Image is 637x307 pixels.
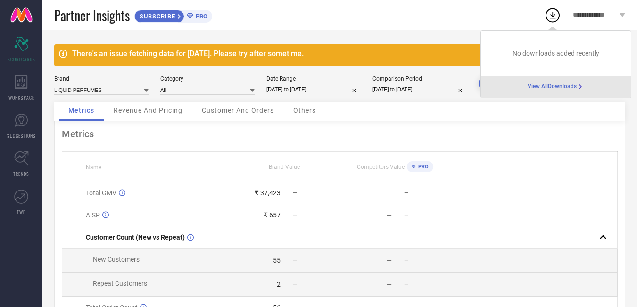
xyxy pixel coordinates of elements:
[404,257,408,264] span: —
[293,190,297,196] span: —
[135,13,178,20] span: SUBSCRIBE
[86,233,185,241] span: Customer Count (New vs Repeat)
[372,75,467,82] div: Comparison Period
[293,281,297,288] span: —
[266,75,361,82] div: Date Range
[404,190,408,196] span: —
[273,257,281,264] div: 55
[72,49,603,58] div: There's an issue fetching data for [DATE]. Please try after sometime.
[387,257,392,264] div: —
[293,212,297,218] span: —
[86,211,100,219] span: AISP
[93,280,147,287] span: Repeat Customers
[266,84,361,94] input: Select date range
[17,208,26,216] span: FWD
[372,84,467,94] input: Select comparison period
[277,281,281,288] div: 2
[193,13,207,20] span: PRO
[479,75,523,91] button: APPLY
[8,94,34,101] span: WORKSPACE
[404,281,408,288] span: —
[68,107,94,114] span: Metrics
[293,107,316,114] span: Others
[202,107,274,114] span: Customer And Orders
[86,189,116,197] span: Total GMV
[513,50,599,57] span: No downloads added recently
[7,132,36,139] span: SUGGESTIONS
[13,170,29,177] span: TRENDS
[528,83,584,91] a: View AllDownloads
[8,56,35,63] span: SCORECARDS
[357,164,405,170] span: Competitors Value
[93,256,140,263] span: New Customers
[114,107,182,114] span: Revenue And Pricing
[160,75,255,82] div: Category
[387,189,392,197] div: —
[416,164,429,170] span: PRO
[293,257,297,264] span: —
[404,212,408,218] span: —
[387,211,392,219] div: —
[134,8,212,23] a: SUBSCRIBEPRO
[528,83,577,91] span: View All Downloads
[255,189,281,197] div: ₹ 37,423
[269,164,300,170] span: Brand Value
[62,128,618,140] div: Metrics
[387,281,392,288] div: —
[54,75,149,82] div: Brand
[544,7,561,24] div: Open download list
[528,83,584,91] div: Open download page
[54,6,130,25] span: Partner Insights
[86,164,101,171] span: Name
[264,211,281,219] div: ₹ 657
